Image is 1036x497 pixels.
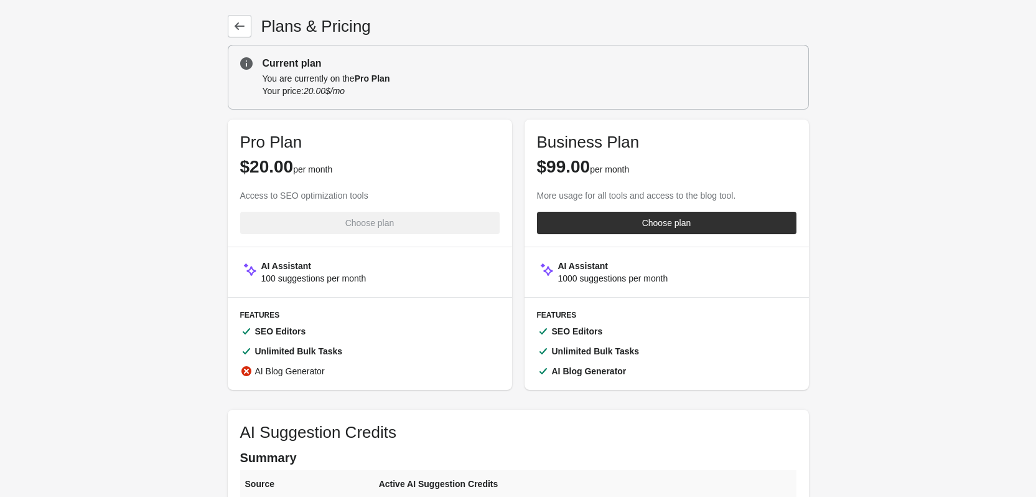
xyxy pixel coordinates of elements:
[240,133,302,151] span: Pro Plan
[261,261,311,271] b: AI Assistant
[255,365,325,377] div: AI Blog Generator
[304,86,345,96] i: 20.00$/mo
[537,157,796,177] div: per month
[537,157,590,176] span: $99.00
[263,56,796,71] p: Current plan
[261,16,371,36] p: Plans & Pricing
[261,272,366,285] div: 100 suggestions per month
[558,261,608,271] b: AI Assistant
[255,326,306,336] b: SEO Editors
[537,310,796,320] h3: Features
[240,157,294,176] span: $20.00
[240,452,796,464] h2: Summary
[537,133,640,151] span: Business Plan
[355,73,390,83] b: Pro Plan
[537,212,796,234] a: Choose plan
[255,346,343,356] b: Unlimited Bulk Tasks
[240,191,368,201] span: Access to SEO optimization tools
[552,346,640,356] b: Unlimited Bulk Tasks
[537,260,556,278] img: MagicMinor-0c7ff6cd6e0e39933513fd390ee66b6c2ef63129d1617a7e6fa9320d2ce6cec8.svg
[240,310,500,320] h3: Features
[240,422,796,442] h1: AI Suggestion Credits
[537,191,736,201] span: More usage for all tools and access to the blog tool.
[558,272,668,285] div: 1000 suggestions per month
[263,71,796,98] div: You are currently on the Your price:
[240,157,500,177] div: per month
[240,260,259,278] img: MagicMinor-0c7ff6cd6e0e39933513fd390ee66b6c2ef63129d1617a7e6fa9320d2ce6cec8.svg
[552,326,603,336] b: SEO Editors
[642,218,691,228] div: Choose plan
[552,366,627,376] b: AI Blog Generator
